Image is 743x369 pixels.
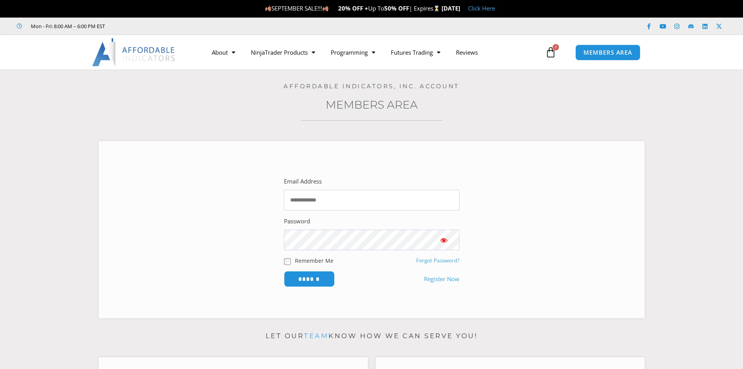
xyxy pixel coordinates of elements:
a: Register Now [424,274,459,285]
strong: 20% OFF + [338,4,368,12]
a: Click Here [468,4,495,12]
a: Forgot Password? [416,257,459,264]
a: MEMBERS AREA [575,45,640,61]
a: NinjaTrader Products [243,43,323,61]
img: LogoAI | Affordable Indicators – NinjaTrader [92,38,176,66]
button: Show password [428,230,459,250]
nav: Menu [204,43,543,61]
label: Remember Me [295,257,333,265]
a: team [304,332,328,340]
a: About [204,43,243,61]
span: SEPTEMBER SALE!!! Up To | Expires [265,4,442,12]
label: Email Address [284,176,322,187]
a: 0 [534,41,568,64]
a: Affordable Indicators, Inc. Account [284,82,459,90]
img: ⌛ [434,5,440,11]
img: 🍂 [265,5,271,11]
span: 0 [553,44,559,50]
strong: 50% OFF [384,4,409,12]
iframe: Customer reviews powered by Trustpilot [116,22,233,30]
a: Programming [323,43,383,61]
a: Reviews [448,43,486,61]
strong: [DATE] [442,4,460,12]
label: Password [284,216,310,227]
p: Let our know how we can serve you! [99,330,645,342]
span: Mon - Fri: 8:00 AM – 6:00 PM EST [29,21,105,31]
a: Members Area [326,98,418,111]
img: 🍂 [323,5,328,11]
span: MEMBERS AREA [583,50,632,55]
a: Futures Trading [383,43,448,61]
